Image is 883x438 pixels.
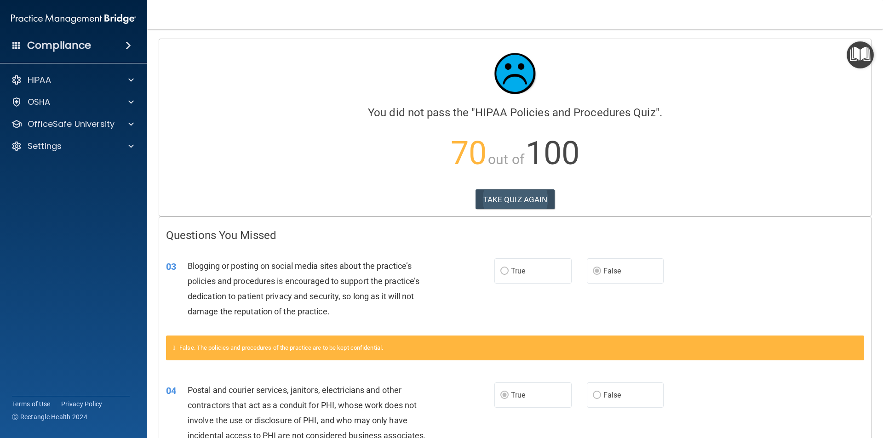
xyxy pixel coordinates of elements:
p: OfficeSafe University [28,119,115,130]
span: 03 [166,261,176,272]
button: TAKE QUIZ AGAIN [476,189,555,210]
input: True [500,268,509,275]
a: Terms of Use [12,399,50,409]
a: OSHA [11,97,134,108]
a: HIPAA [11,74,134,85]
h4: Compliance [27,39,91,52]
p: OSHA [28,97,51,108]
span: out of [488,151,524,167]
p: Settings [28,141,62,152]
input: True [500,392,509,399]
span: HIPAA Policies and Procedures Quiz [475,106,655,119]
span: 100 [526,134,579,172]
h4: You did not pass the " ". [166,107,864,119]
a: OfficeSafe University [11,119,134,130]
span: 04 [166,385,176,396]
p: HIPAA [28,74,51,85]
img: sad_face.ecc698e2.jpg [487,46,543,101]
span: False [603,391,621,399]
button: Open Resource Center [847,41,874,68]
span: 70 [451,134,487,172]
input: False [593,392,601,399]
a: Settings [11,141,134,152]
a: Privacy Policy [61,399,103,409]
input: False [593,268,601,275]
iframe: Drift Widget Chat Controller [837,375,872,410]
span: True [511,391,525,399]
span: Blogging or posting on social media sites about the practice’s policies and procedures is encoura... [188,261,419,317]
h4: Questions You Missed [166,229,864,241]
span: False [603,267,621,275]
span: Ⓒ Rectangle Health 2024 [12,412,87,421]
img: PMB logo [11,10,136,28]
span: False. The policies and procedures of the practice are to be kept confidential. [179,344,383,351]
span: True [511,267,525,275]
